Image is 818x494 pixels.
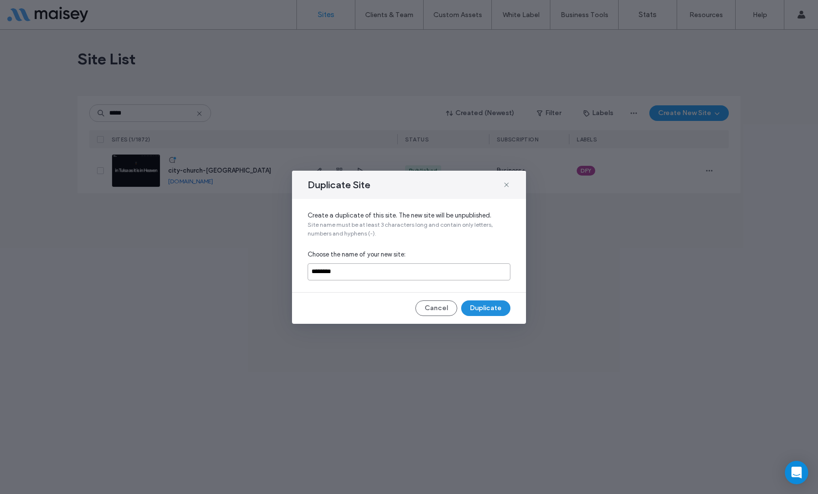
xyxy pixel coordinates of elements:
button: Cancel [415,300,457,316]
span: Create a duplicate of this site. The new site will be unpublished. [308,211,510,220]
span: Site name must be at least 3 characters long and contain only letters, numbers and hyphens (-). [308,220,510,238]
span: Help [22,7,42,16]
div: Open Intercom Messenger [785,461,808,484]
span: Duplicate Site [308,178,370,191]
span: Choose the name of your new site: [308,250,510,259]
button: Duplicate [461,300,510,316]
